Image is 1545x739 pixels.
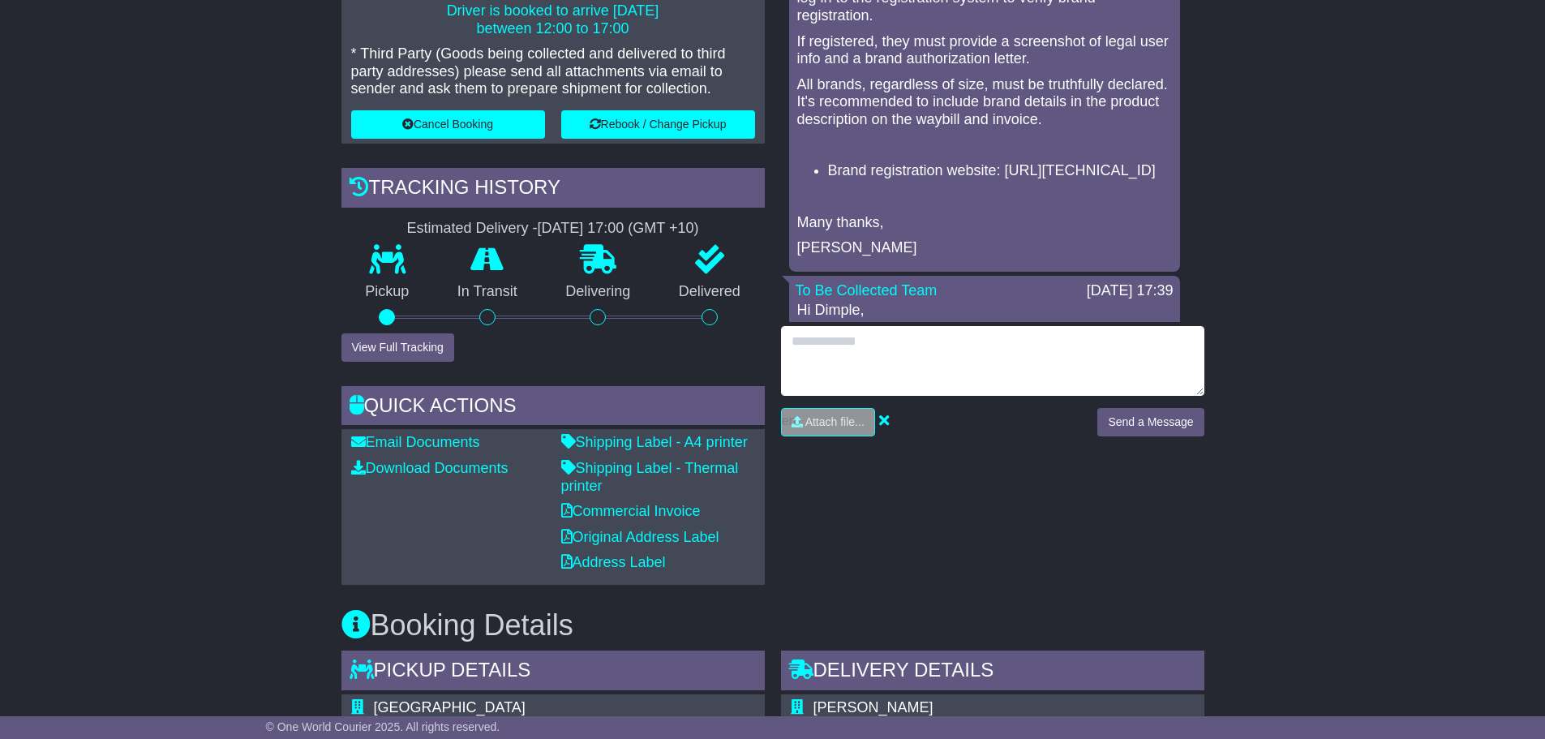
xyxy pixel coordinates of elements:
div: Delivery Details [781,651,1204,694]
span: [PERSON_NAME] [813,699,933,715]
li: Brand registration website: [URL][TECHNICAL_ID] [828,162,1174,180]
p: Many thanks, [797,214,1172,232]
p: Pickup [341,283,434,301]
div: Tracking history [341,168,765,212]
h3: Booking Details [341,609,1204,642]
p: * Third Party (Goods being collected and delivered to third party addresses) please send all atta... [351,45,755,98]
a: Email Documents [351,434,480,450]
div: [DATE] 17:39 [1087,282,1174,300]
p: Driver is booked to arrive [DATE] between 12:00 to 17:00 [351,2,755,37]
a: Shipping Label - A4 printer [561,434,748,450]
div: [DATE] 17:00 (GMT +10) [538,220,699,238]
a: Shipping Label - Thermal printer [561,460,739,494]
p: Hi Dimple, [797,302,1172,320]
button: Rebook / Change Pickup [561,110,755,139]
a: Commercial Invoice [561,503,701,519]
p: All brands, regardless of size, must be truthfully declared. It's recommended to include brand de... [797,76,1172,129]
div: Estimated Delivery - [341,220,765,238]
p: Delivered [654,283,765,301]
a: Download Documents [351,460,509,476]
span: © One World Courier 2025. All rights reserved. [266,720,500,733]
button: View Full Tracking [341,333,454,362]
div: Quick Actions [341,386,765,430]
span: [GEOGRAPHIC_DATA] [374,699,526,715]
a: Address Label [561,554,666,570]
button: Send a Message [1097,408,1204,436]
a: To Be Collected Team [796,282,938,299]
p: In Transit [433,283,542,301]
p: If registered, they must provide a screenshot of legal user info and a brand authorization letter. [797,33,1172,68]
div: Pickup Details [341,651,765,694]
button: Cancel Booking [351,110,545,139]
p: [PERSON_NAME] [797,239,1172,257]
a: Original Address Label [561,529,719,545]
p: Delivering [542,283,655,301]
